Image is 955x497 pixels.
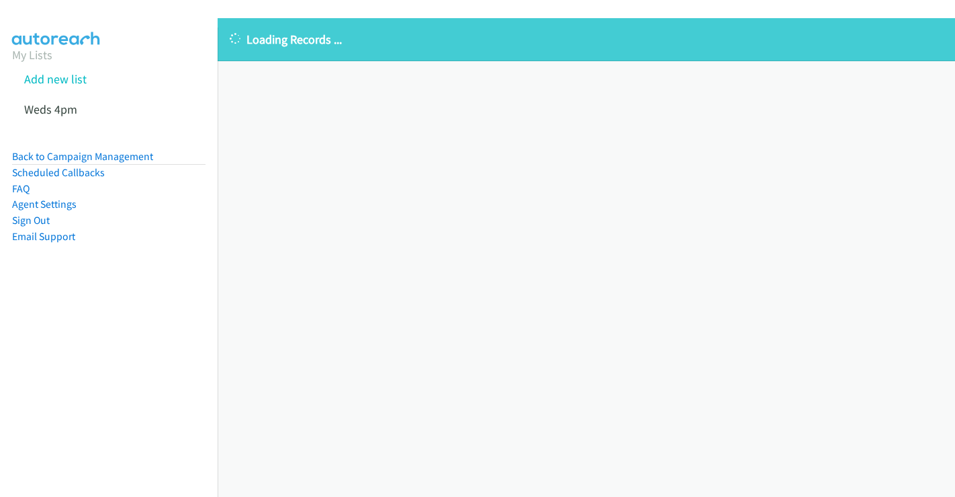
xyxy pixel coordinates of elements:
[12,214,50,227] a: Sign Out
[12,47,52,63] a: My Lists
[24,102,77,117] a: Weds 4pm
[230,30,943,48] p: Loading Records ...
[12,182,30,195] a: FAQ
[12,198,77,211] a: Agent Settings
[12,166,105,179] a: Scheduled Callbacks
[12,150,153,163] a: Back to Campaign Management
[12,230,75,243] a: Email Support
[24,71,87,87] a: Add new list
